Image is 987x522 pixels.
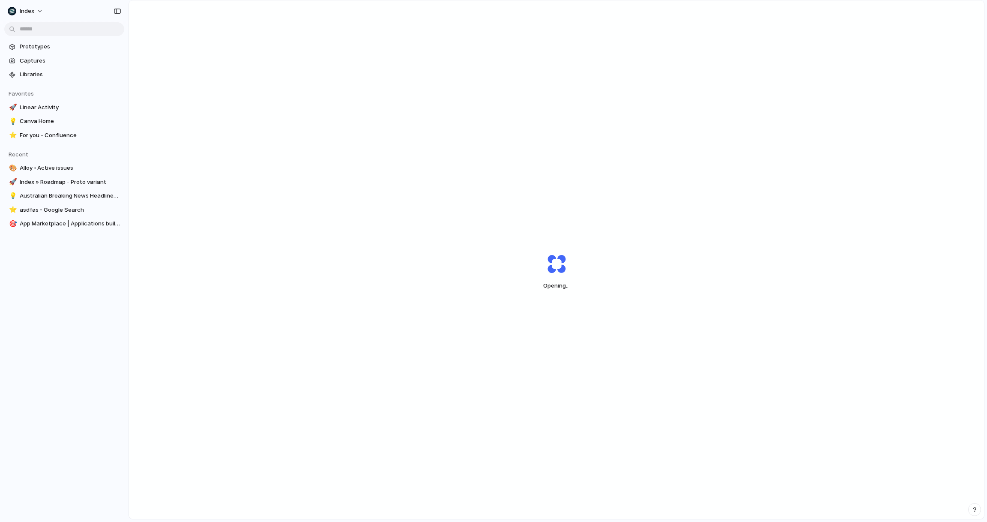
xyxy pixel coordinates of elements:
a: 🚀Linear Activity [4,101,124,114]
span: .. [566,282,568,289]
button: 💡 [8,192,16,200]
button: ⭐ [8,206,16,214]
a: Captures [4,54,124,67]
button: 🚀 [8,103,16,112]
span: Libraries [20,70,121,79]
span: Alloy › Active issues [20,164,121,172]
a: ⭐asdfas - Google Search [4,204,124,216]
span: Index [20,7,34,15]
div: 💡 [9,191,15,201]
span: For you - Confluence [20,131,121,140]
div: 🎯 [9,219,15,229]
div: 🚀 [9,177,15,187]
button: 💡 [8,117,16,126]
a: 💡Canva Home [4,115,124,128]
button: ⭐ [8,131,16,140]
a: 💡Australian Breaking News Headlines & World News Online | [DOMAIN_NAME] [4,189,124,202]
div: 🚀 [9,102,15,112]
span: App Marketplace | Applications built on top of Partly Infrastructure [20,219,121,228]
a: Libraries [4,68,124,81]
button: Index [4,4,48,18]
div: 💡 [9,117,15,126]
a: 🎨Alloy › Active issues [4,162,124,174]
span: Opening [527,282,586,290]
button: 🎨 [8,164,16,172]
span: Linear Activity [20,103,121,112]
span: Favorites [9,90,34,97]
div: ⭐ [9,205,15,215]
span: asdfas - Google Search [20,206,121,214]
button: 🚀 [8,178,16,186]
a: ⭐For you - Confluence [4,129,124,142]
button: 🎯 [8,219,16,228]
a: 🚀Index » Roadmap - Proto variant [4,176,124,189]
a: 🎯App Marketplace | Applications built on top of Partly Infrastructure [4,217,124,230]
div: ⭐ [9,130,15,140]
div: 🎨 [9,163,15,173]
span: Australian Breaking News Headlines & World News Online | [DOMAIN_NAME] [20,192,121,200]
a: Prototypes [4,40,124,53]
span: Index » Roadmap - Proto variant [20,178,121,186]
span: Recent [9,151,28,158]
span: Canva Home [20,117,121,126]
span: Captures [20,57,121,65]
span: Prototypes [20,42,121,51]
